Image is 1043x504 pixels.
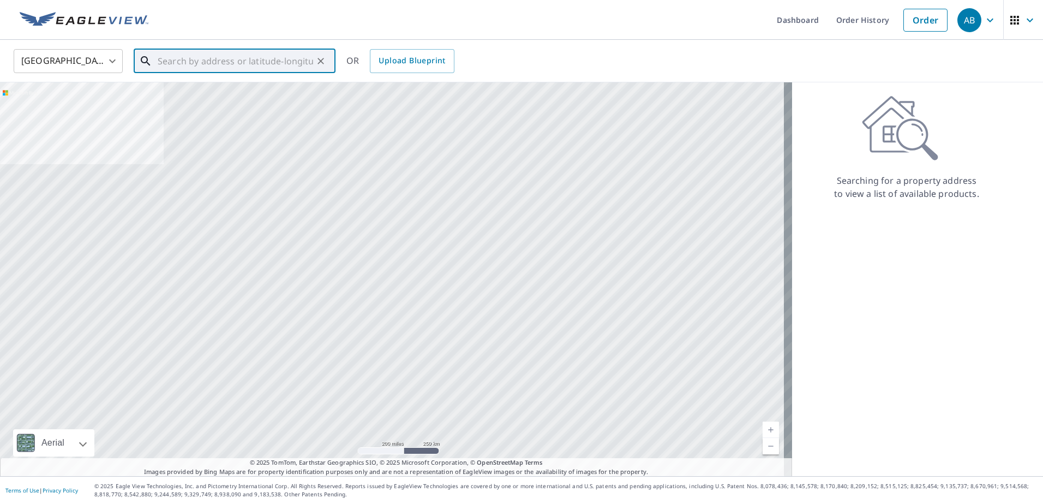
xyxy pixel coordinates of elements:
[43,487,78,494] a: Privacy Policy
[379,54,445,68] span: Upload Blueprint
[346,49,454,73] div: OR
[20,12,148,28] img: EV Logo
[5,487,78,494] p: |
[5,487,39,494] a: Terms of Use
[158,46,313,76] input: Search by address or latitude-longitude
[834,174,980,200] p: Searching for a property address to view a list of available products.
[313,53,328,69] button: Clear
[94,482,1038,499] p: © 2025 Eagle View Technologies, Inc. and Pictometry International Corp. All Rights Reserved. Repo...
[525,458,543,466] a: Terms
[957,8,981,32] div: AB
[250,458,543,467] span: © 2025 TomTom, Earthstar Geographics SIO, © 2025 Microsoft Corporation, ©
[903,9,948,32] a: Order
[14,46,123,76] div: [GEOGRAPHIC_DATA]
[763,422,779,438] a: Current Level 5, Zoom In
[477,458,523,466] a: OpenStreetMap
[763,438,779,454] a: Current Level 5, Zoom Out
[370,49,454,73] a: Upload Blueprint
[38,429,68,457] div: Aerial
[13,429,94,457] div: Aerial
